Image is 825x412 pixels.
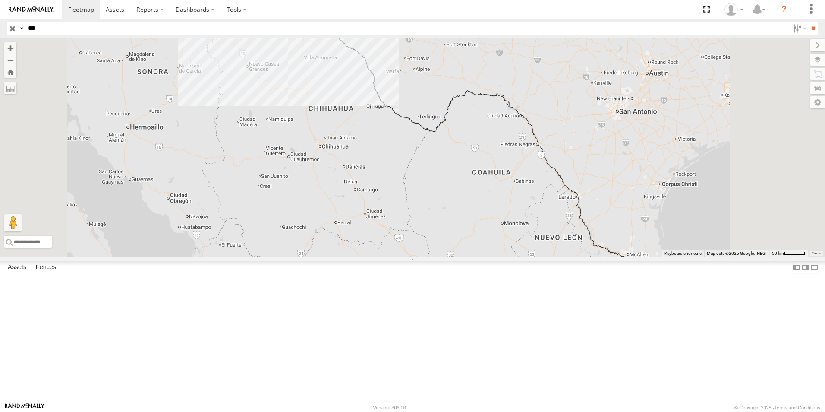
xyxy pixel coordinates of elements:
[812,252,821,255] a: Terms (opens in new tab)
[792,261,801,274] label: Dock Summary Table to the Left
[4,54,16,66] button: Zoom out
[4,214,22,231] button: Drag Pegman onto the map to open Street View
[777,3,791,16] i: ?
[373,405,406,410] div: Version: 306.00
[18,22,25,35] label: Search Query
[4,42,16,54] button: Zoom in
[707,251,767,256] span: Map data ©2025 Google, INEGI
[772,251,784,256] span: 50 km
[4,66,16,78] button: Zoom Home
[769,250,808,257] button: Map Scale: 50 km per 45 pixels
[664,250,702,257] button: Keyboard shortcuts
[801,261,809,274] label: Dock Summary Table to the Right
[31,261,60,273] label: Fences
[734,405,820,410] div: © Copyright 2025 -
[775,405,820,410] a: Terms and Conditions
[5,403,44,412] a: Visit our Website
[9,6,54,13] img: rand-logo.svg
[810,96,825,108] label: Map Settings
[3,261,31,273] label: Assets
[790,22,808,35] label: Search Filter Options
[721,3,746,16] div: MANUEL HERNANDEZ
[4,82,16,94] label: Measure
[810,261,819,274] label: Hide Summary Table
